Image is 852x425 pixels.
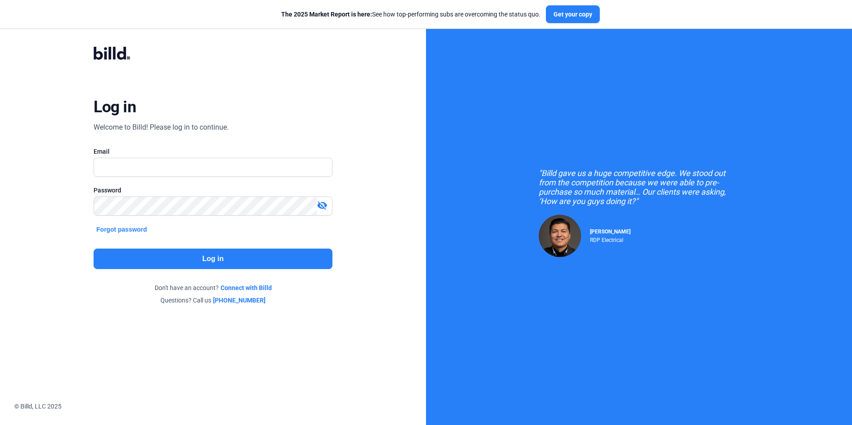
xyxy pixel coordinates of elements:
button: Log in [94,249,332,269]
div: Don't have an account? [94,283,332,292]
div: Password [94,186,332,195]
div: Log in [94,97,136,117]
div: "Billd gave us a huge competitive edge. We stood out from the competition because we were able to... [539,168,739,206]
span: [PERSON_NAME] [590,229,631,235]
a: Connect with Billd [221,283,272,292]
button: Forgot password [94,225,150,234]
div: Welcome to Billd! Please log in to continue. [94,122,229,133]
a: [PHONE_NUMBER] [213,296,266,305]
span: The 2025 Market Report is here: [281,11,372,18]
div: Email [94,147,332,156]
img: Raul Pacheco [539,215,581,257]
div: Questions? Call us [94,296,332,305]
mat-icon: visibility_off [317,200,328,211]
div: RDP Electrical [590,235,631,243]
button: Get your copy [546,5,600,23]
div: See how top-performing subs are overcoming the status quo. [281,10,541,19]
